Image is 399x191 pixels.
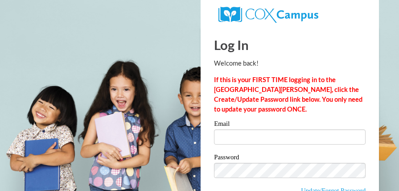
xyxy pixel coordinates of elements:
p: Welcome back! [214,58,366,68]
label: Password [214,154,366,163]
img: COX Campus [218,7,318,23]
label: Email [214,120,366,129]
a: COX Campus [218,10,318,18]
h1: Log In [214,36,366,54]
strong: If this is your FIRST TIME logging in to the [GEOGRAPHIC_DATA][PERSON_NAME], click the Create/Upd... [214,76,362,113]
